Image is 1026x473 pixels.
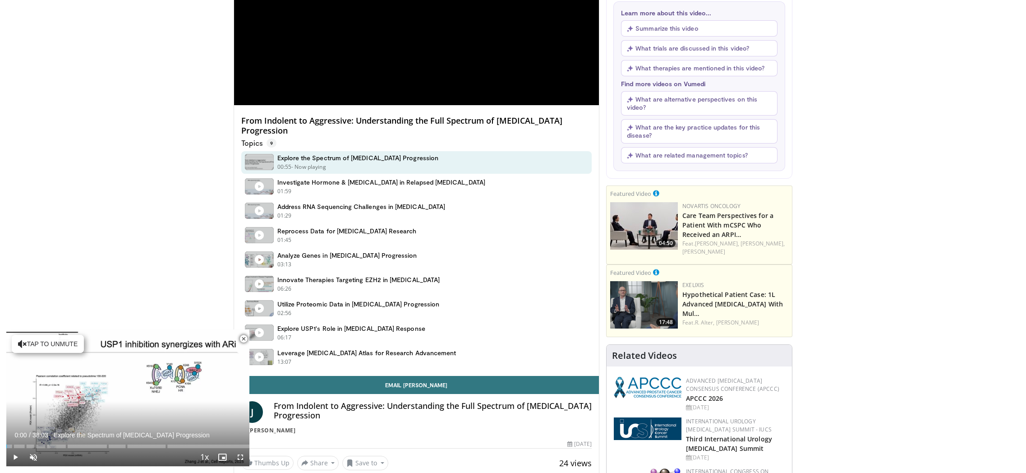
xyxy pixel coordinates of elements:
[610,190,651,198] small: Featured Video
[277,227,417,235] h4: Reprocess Data for [MEDICAL_DATA] Research
[695,240,739,247] a: [PERSON_NAME],
[241,456,294,470] a: Thumbs Up
[234,376,599,394] a: Email [PERSON_NAME]
[686,403,785,412] div: [DATE]
[291,163,326,171] p: - Now playing
[277,285,292,293] p: 06:26
[567,440,592,448] div: [DATE]
[277,178,485,186] h4: Investigate Hormone & [MEDICAL_DATA] in Relapsed [MEDICAL_DATA]
[686,394,723,403] a: APCCC 2026
[342,456,388,470] button: Save to
[29,431,31,439] span: /
[277,154,439,162] h4: Explore the Spectrum of [MEDICAL_DATA] Progression
[248,427,296,434] a: [PERSON_NAME]
[6,445,249,448] div: Progress Bar
[267,139,276,148] span: 9
[621,147,778,163] button: What are related management topics?
[277,300,440,308] h4: Utilize Proteomic Data in [MEDICAL_DATA] Progression
[559,458,592,468] span: 24 views
[656,318,676,326] span: 17:48
[686,435,772,453] a: Third International Urology [MEDICAL_DATA] Summit
[614,417,681,440] img: 62fb9566-9173-4071-bcb6-e47c745411c0.png.150x105_q85_autocrop_double_scale_upscale_version-0.2.png
[682,240,788,256] div: Feat.
[277,309,292,317] p: 02:56
[277,358,292,366] p: 13:07
[682,248,725,255] a: [PERSON_NAME]
[241,427,592,435] div: By
[277,334,292,342] p: 06:17
[621,119,778,144] button: What are the key practice updates for this disease?
[195,448,213,466] button: Playback Rate
[682,290,783,318] a: Hypothetical Patient Case: 1L Advanced [MEDICAL_DATA] With Mul…
[277,212,292,220] p: 01:29
[213,448,231,466] button: Enable picture-in-picture mode
[241,116,592,135] h4: From Indolent to Aggressive: Understanding the Full Spectrum of [MEDICAL_DATA] Progression
[695,319,715,326] a: R. Alter,
[241,401,263,423] a: J
[621,91,778,116] button: What are alternative perspectives on this video?
[277,325,425,333] h4: Explore USP1's Role in [MEDICAL_DATA] Response
[277,260,292,269] p: 03:13
[610,202,678,250] img: cad44f18-58c5-46ed-9b0e-fe9214b03651.jpg.150x105_q85_crop-smart_upscale.jpg
[741,240,785,247] a: [PERSON_NAME],
[277,251,417,260] h4: Analyze Genes in [MEDICAL_DATA] Progression
[277,276,440,284] h4: Innovate Therapies Targeting EZH2 in [MEDICAL_DATA]
[241,139,276,148] p: Topics
[297,456,339,470] button: Share
[686,417,772,433] a: International Urology [MEDICAL_DATA] Summit - IUCS
[54,431,210,439] span: Explore the Spectrum of [MEDICAL_DATA] Progression
[612,350,677,361] h4: Related Videos
[656,239,676,247] span: 04:50
[614,377,681,398] img: 92ba7c40-df22-45a2-8e3f-1ca017a3d5ba.png.150x105_q85_autocrop_double_scale_upscale_version-0.2.png
[610,281,678,329] img: 84b4300d-85e9-460f-b732-bf58958c3fce.png.150x105_q85_crop-smart_upscale.png
[277,349,456,357] h4: Leverage [MEDICAL_DATA] Atlas for Research Advancement
[12,335,84,353] button: Tap to unmute
[716,319,759,326] a: [PERSON_NAME]
[610,202,678,250] a: 04:50
[32,431,48,439] span: 38:03
[686,454,785,462] div: [DATE]
[621,80,778,88] p: Find more videos on Vumedi
[621,9,778,17] p: Learn more about this video...
[610,269,651,277] small: Featured Video
[621,60,778,76] button: What therapies are mentioned in this video?
[682,211,773,239] a: Care Team Perspectives for a Patient With mCSPC Who Received an ARPI…
[682,319,788,327] div: Feat.
[231,448,249,466] button: Fullscreen
[274,401,592,421] h4: From Indolent to Aggressive: Understanding the Full Spectrum of [MEDICAL_DATA] Progression
[24,448,42,466] button: Unmute
[14,431,27,439] span: 0:00
[277,203,446,211] h4: Address RNA Sequencing Challenges in [MEDICAL_DATA]
[277,163,292,171] p: 00:55
[6,448,24,466] button: Play
[621,40,778,56] button: What trials are discussed in this video?
[235,329,253,348] button: Close
[277,236,292,244] p: 01:45
[610,281,678,329] a: 17:48
[277,187,292,195] p: 01:59
[686,377,779,393] a: Advanced [MEDICAL_DATA] Consensus Conference (APCCC)
[682,202,741,210] a: Novartis Oncology
[6,329,249,467] video-js: Video Player
[682,281,704,289] a: Exelixis
[621,20,778,37] button: Summarize this video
